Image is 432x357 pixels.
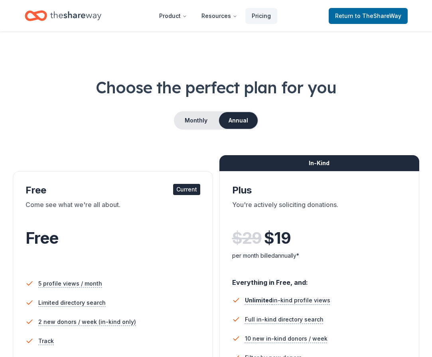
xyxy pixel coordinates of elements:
[38,317,136,327] span: 2 new donors / week (in-kind only)
[245,297,330,304] span: in-kind profile views
[219,112,258,129] button: Annual
[245,297,272,304] span: Unlimited
[38,336,54,346] span: Track
[355,12,401,19] span: to TheShareWay
[195,8,244,24] button: Resources
[26,200,200,222] div: Come see what we're all about.
[26,184,200,197] div: Free
[232,184,407,197] div: Plus
[219,155,420,171] div: In-Kind
[329,8,408,24] a: Returnto TheShareWay
[245,334,327,343] span: 10 new in-kind donors / week
[13,76,419,99] h1: Choose the perfect plan for you
[38,298,106,308] span: Limited directory search
[26,228,58,248] span: Free
[25,6,101,25] a: Home
[153,8,193,24] button: Product
[232,271,407,288] div: Everything in Free, and:
[245,8,277,24] a: Pricing
[175,112,217,129] button: Monthly
[38,279,102,288] span: 5 profile views / month
[245,315,324,324] span: Full in-kind directory search
[264,227,291,249] span: $ 19
[335,11,401,21] span: Return
[153,6,277,25] nav: Main
[232,200,407,222] div: You're actively soliciting donations.
[173,184,200,195] div: Current
[232,251,407,260] div: per month billed annually*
